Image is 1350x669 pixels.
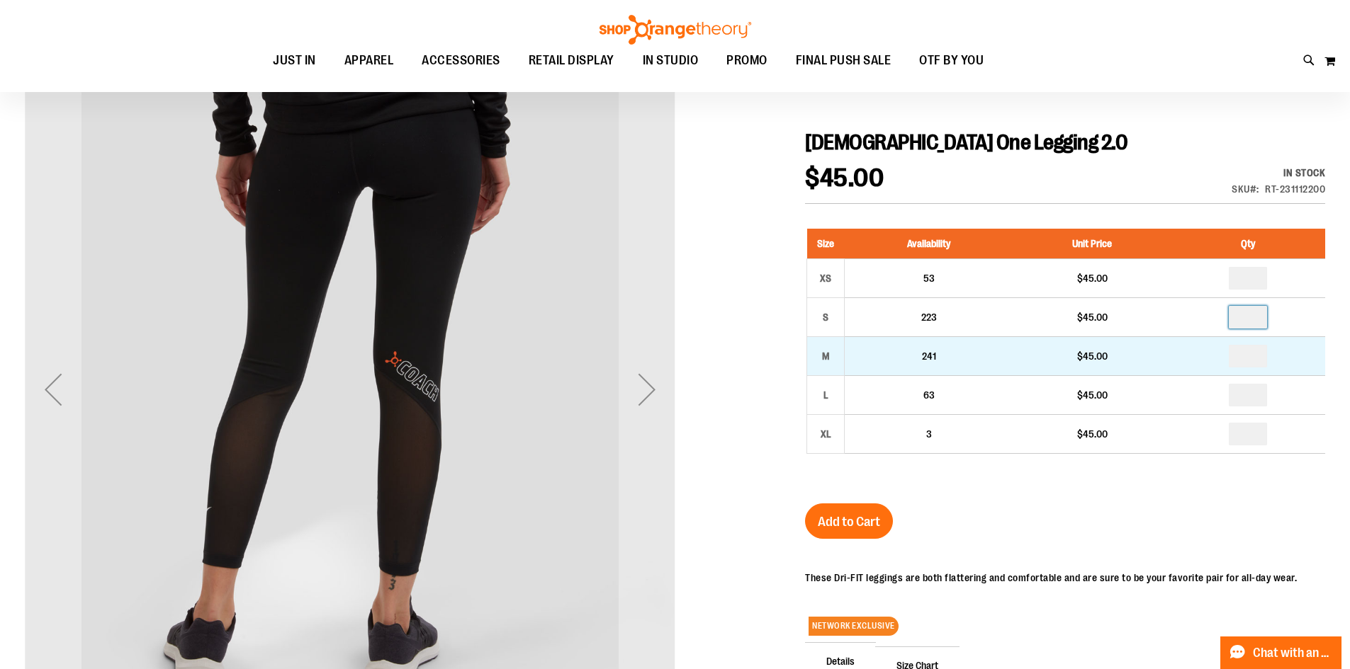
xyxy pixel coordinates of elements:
[273,45,316,76] span: JUST IN
[407,45,514,77] a: ACCESSORIES
[1232,183,1259,195] strong: SKU
[796,45,891,76] span: FINAL PUSH SALE
[1171,229,1325,259] th: Qty
[923,389,935,401] span: 63
[809,617,899,636] span: NETWORK EXCLUSIVE
[845,229,1013,259] th: Availability
[926,428,932,440] span: 3
[1232,166,1325,180] div: Availability
[629,45,713,76] a: IN STUDIO
[1013,229,1171,259] th: Unit Price
[1020,427,1164,441] div: $45.00
[905,45,998,77] a: OTF BY YOU
[805,164,884,193] span: $45.00
[259,45,330,77] a: JUST IN
[344,45,394,76] span: APPAREL
[1232,166,1325,180] div: In stock
[815,423,836,445] div: XL
[643,45,699,76] span: IN STUDIO
[922,350,936,362] span: 241
[805,130,1127,154] span: [DEMOGRAPHIC_DATA] One Legging 2.0
[1020,271,1164,285] div: $45.00
[1220,636,1342,669] button: Chat with an Expert
[919,45,984,76] span: OTF BY YOU
[422,45,500,76] span: ACCESSORIES
[597,15,753,45] img: Shop Orangetheory
[805,571,1297,585] p: These Dri-FIT leggings are both flattering and comfortable and are sure to be your favorite pair ...
[1253,646,1333,660] span: Chat with an Expert
[529,45,614,76] span: RETAIL DISPLAY
[1020,388,1164,402] div: $45.00
[923,273,935,284] span: 53
[815,307,836,328] div: S
[815,268,836,289] div: XS
[805,503,893,539] button: Add to Cart
[726,45,767,76] span: PROMO
[815,345,836,367] div: M
[712,45,782,77] a: PROMO
[514,45,629,77] a: RETAIL DISPLAY
[782,45,906,77] a: FINAL PUSH SALE
[921,311,937,323] span: 223
[807,229,845,259] th: Size
[1020,349,1164,363] div: $45.00
[815,384,836,406] div: L
[818,514,880,530] span: Add to Cart
[1020,310,1164,324] div: $45.00
[330,45,408,77] a: APPAREL
[1265,182,1325,196] div: RT-231112200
